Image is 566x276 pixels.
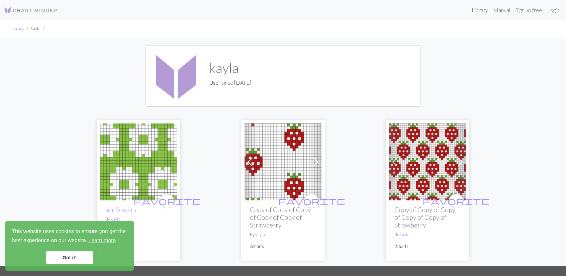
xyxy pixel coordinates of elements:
img: kayla [151,51,201,101]
li: kayla [24,25,40,32]
p: By [250,232,316,238]
img: Logo [4,6,58,14]
span: favorite [133,196,200,206]
p: By [105,216,172,222]
a: Login [545,3,562,17]
a: kayla [255,232,265,237]
span: favorite [422,196,489,206]
p: By [394,232,461,238]
button: favourite [449,194,463,208]
h1: kayla [209,60,251,76]
img: Strawberry [245,123,321,200]
a: Library [11,26,24,31]
a: sunflowers [100,158,177,164]
img: sunflowers [100,123,177,200]
a: learn more about cookies [87,236,117,246]
p: 2 charts [250,243,316,250]
i: favourite [278,194,345,208]
h2: Copy of Copy of Copy of Copy of Copy of Strawberry [394,206,461,229]
a: Sign up free [513,3,545,17]
button: favourite [304,194,319,208]
a: Strawberry [245,158,321,164]
a: sunflowers [105,206,136,213]
p: User since [DATE] [209,79,251,87]
i: favourite [133,194,200,208]
p: 2 charts [394,243,461,250]
a: Manual [491,3,513,17]
div: cookieconsent [5,221,134,271]
a: kayla [111,216,120,222]
span: This website uses cookies to ensure you get the best experience on our website. [12,227,127,246]
img: Strawberry [389,123,466,200]
i: favourite [422,194,489,208]
a: dismiss cookie message [46,251,93,264]
button: favourite [160,194,174,208]
span: favorite [278,196,345,206]
a: Library [469,3,491,17]
h2: Copy of Copy of Copy of Copy of Copy of Strawberry [250,206,316,229]
a: Strawberry [389,158,466,164]
a: kayla [400,232,409,237]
